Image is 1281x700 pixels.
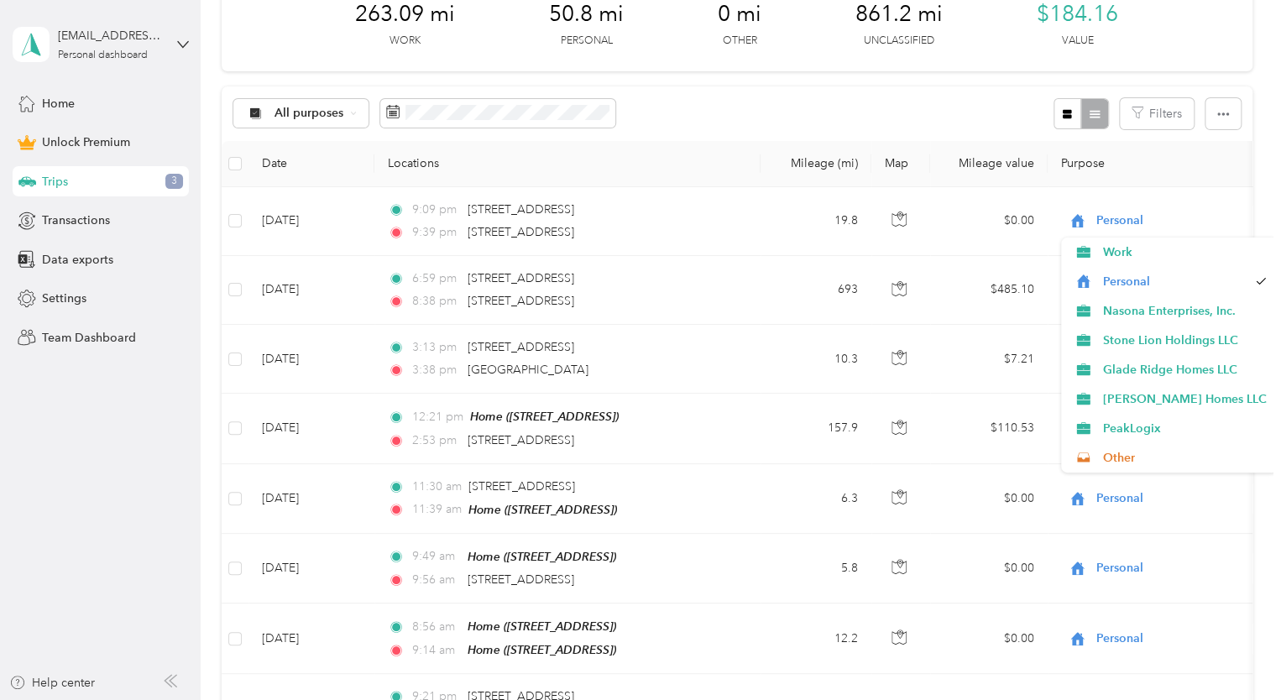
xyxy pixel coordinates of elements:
span: Data exports [42,251,113,269]
span: 9:56 am [411,571,459,589]
span: 50.8 mi [549,1,624,28]
span: Team Dashboard [42,329,136,347]
div: [EMAIL_ADDRESS][DOMAIN_NAME] [58,27,163,44]
span: [GEOGRAPHIC_DATA] [468,363,588,377]
span: Home ([STREET_ADDRESS]) [470,410,619,423]
td: [DATE] [248,187,374,256]
span: 8:38 pm [411,292,459,311]
td: $485.10 [930,256,1048,325]
span: [STREET_ADDRESS] [468,202,574,217]
span: Work [1102,243,1266,261]
td: 5.8 [761,534,871,603]
span: Home ([STREET_ADDRESS]) [468,503,617,516]
span: 11:39 am [411,500,461,519]
span: [STREET_ADDRESS] [468,479,575,494]
th: Locations [374,141,761,187]
span: Home [42,95,75,112]
p: Value [1062,34,1094,49]
span: PeakLogix [1102,420,1266,437]
p: Personal [561,34,613,49]
span: Other [1102,449,1266,467]
span: 9:09 pm [411,201,459,219]
td: [DATE] [248,394,374,463]
p: Work [390,34,421,49]
td: 10.3 [761,325,871,394]
span: 12:21 pm [411,408,463,426]
span: 861.2 mi [855,1,943,28]
span: Unlock Premium [42,133,130,151]
span: Personal [1096,629,1250,648]
th: Mileage value [930,141,1048,187]
span: All purposes [274,107,344,119]
td: $0.00 [930,464,1048,534]
span: 3:38 pm [411,361,459,379]
button: Help center [9,674,95,692]
span: 9:39 pm [411,223,459,242]
td: $0.00 [930,187,1048,256]
span: 6:59 pm [411,269,459,288]
td: 19.8 [761,187,871,256]
button: Filters [1120,98,1194,129]
td: $7.21 [930,325,1048,394]
span: [STREET_ADDRESS] [468,271,574,285]
span: 9:14 am [411,641,459,660]
span: Glade Ridge Homes LLC [1102,361,1266,379]
span: Trips [42,173,68,191]
td: [DATE] [248,256,374,325]
span: 3 [165,174,183,189]
td: 12.2 [761,603,871,674]
span: Nasona Enterprises, Inc. [1102,302,1266,320]
td: $110.53 [930,394,1048,463]
td: [DATE] [248,325,374,394]
td: $0.00 [930,603,1048,674]
span: Home ([STREET_ADDRESS]) [468,643,616,656]
th: Mileage (mi) [761,141,871,187]
span: [STREET_ADDRESS] [468,294,574,308]
td: 157.9 [761,394,871,463]
span: [STREET_ADDRESS] [468,340,574,354]
span: Personal [1096,559,1250,577]
span: 11:30 am [411,478,461,496]
td: [DATE] [248,603,374,674]
span: [STREET_ADDRESS] [468,433,574,447]
span: $184.16 [1037,1,1118,28]
span: [PERSON_NAME] Homes LLC [1102,390,1266,408]
span: 2:53 pm [411,431,459,450]
td: 6.3 [761,464,871,534]
span: Personal [1096,489,1250,508]
span: Stone Lion Holdings LLC [1102,332,1266,349]
span: Settings [42,290,86,307]
span: Transactions [42,212,110,229]
span: Home ([STREET_ADDRESS]) [468,619,616,633]
th: Map [871,141,930,187]
span: Personal [1096,212,1250,230]
span: Home ([STREET_ADDRESS]) [468,550,616,563]
p: Unclassified [864,34,934,49]
span: [STREET_ADDRESS] [468,572,574,587]
p: Other [723,34,757,49]
td: [DATE] [248,464,374,534]
span: 3:13 pm [411,338,459,357]
th: Date [248,141,374,187]
span: 0 mi [718,1,761,28]
td: [DATE] [248,534,374,603]
span: 9:49 am [411,547,459,566]
span: 8:56 am [411,618,459,636]
span: Personal [1102,273,1247,290]
span: 263.09 mi [355,1,455,28]
td: 693 [761,256,871,325]
span: [STREET_ADDRESS] [468,225,574,239]
div: Personal dashboard [58,50,148,60]
iframe: Everlance-gr Chat Button Frame [1187,606,1281,700]
td: $0.00 [930,534,1048,603]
